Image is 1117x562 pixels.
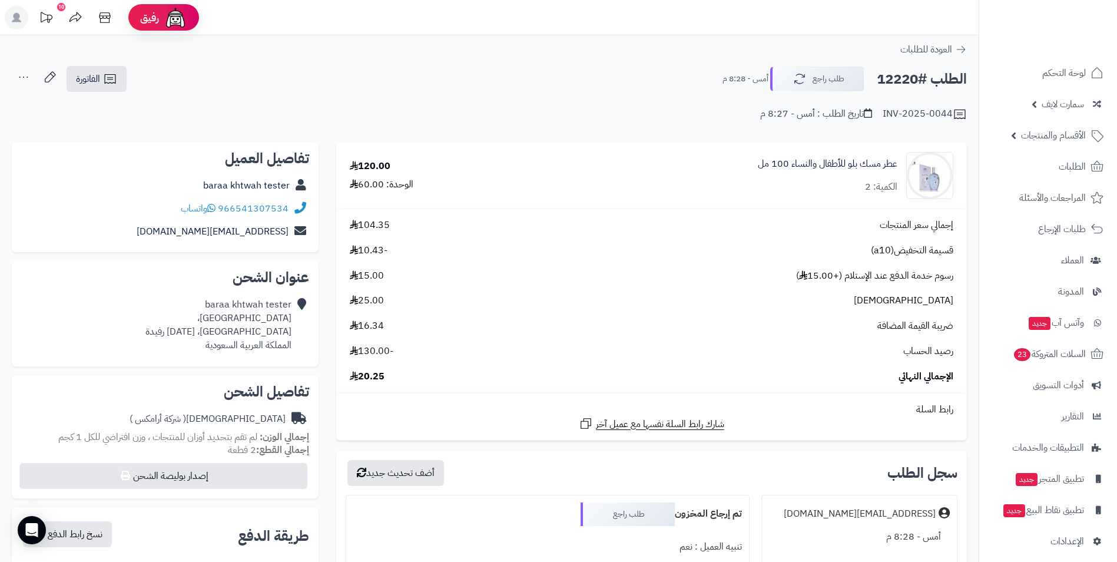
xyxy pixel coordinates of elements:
[796,269,953,283] span: رسوم خدمة الدفع عند الإستلام (+15.00 )
[1021,127,1086,144] span: الأقسام والمنتجات
[675,507,742,521] b: تم إرجاع المخزون
[350,319,384,333] span: 16.34
[57,3,65,11] div: 10
[581,503,675,526] div: طلب راجع
[986,527,1110,556] a: الإعدادات
[758,157,897,171] a: عطر مسك بلو للأطفال والنساء 100 مل
[899,370,953,384] span: الإجمالي النهائي
[21,151,309,166] h2: تفاصيل العميل
[770,67,864,91] button: طلب راجع
[907,152,953,199] img: 6895fcb3e99374dd73d9eb9ae84ddb088907-90x90.jpg
[900,42,967,57] a: العودة للطلبات
[986,277,1110,306] a: المدونة
[67,66,127,92] a: الفاتورة
[1058,283,1084,300] span: المدونة
[353,535,742,558] div: تنبيه العميل : نعم
[58,430,257,444] span: لم تقم بتحديد أوزان للمنتجات ، وزن افتراضي للكل 1 كجم
[1038,221,1086,237] span: طلبات الإرجاع
[1042,96,1084,113] span: سمارت لايف
[181,201,216,216] a: واتساب
[350,219,390,232] span: 104.35
[1016,473,1038,486] span: جديد
[784,507,936,521] div: [EMAIL_ADDRESS][DOMAIN_NAME]
[18,516,46,544] div: Open Intercom Messenger
[986,402,1110,431] a: التقارير
[986,371,1110,399] a: أدوات التسويق
[350,244,387,257] span: -10.43
[1042,65,1086,81] span: لوحة التحكم
[986,465,1110,493] a: تطبيق المتجرجديد
[986,59,1110,87] a: لوحة التحكم
[19,463,307,489] button: إصدار بوليصة الشحن
[21,385,309,399] h2: تفاصيل الشحن
[596,418,724,431] span: شارك رابط السلة نفسها مع عميل آخر
[260,430,309,444] strong: إجمالي الوزن:
[130,412,286,426] div: [DEMOGRAPHIC_DATA]
[1012,439,1084,456] span: التطبيقات والخدمات
[986,496,1110,524] a: تطبيق نقاط البيعجديد
[1002,502,1084,518] span: تطبيق نقاط البيع
[137,224,289,239] a: [EMAIL_ADDRESS][DOMAIN_NAME]
[130,412,186,426] span: ( شركة أرامكس )
[203,178,290,193] a: baraa khtwah tester
[347,460,444,486] button: أضف تحديث جديد
[877,319,953,333] span: ضريبة القيمة المضافة
[31,6,61,32] a: تحديثات المنصة
[21,270,309,285] h2: عنوان الشحن
[1059,158,1086,175] span: الطلبات
[1015,471,1084,487] span: تطبيق المتجر
[218,201,289,216] a: 966541307534
[23,521,112,547] button: نسخ رابط الدفع
[1062,408,1084,425] span: التقارير
[854,294,953,308] span: [DEMOGRAPHIC_DATA]
[986,246,1110,275] a: العملاء
[1013,348,1031,362] span: 23
[760,107,872,121] div: تاريخ الطلب : أمس - 8:27 م
[48,527,102,541] span: نسخ رابط الدفع
[865,180,897,194] div: الكمية: 2
[722,73,768,85] small: أمس - 8:28 م
[986,434,1110,462] a: التطبيقات والخدمات
[228,443,309,457] small: 2 قطعة
[579,416,724,431] a: شارك رابط السلة نفسها مع عميل آخر
[986,309,1110,337] a: وآتس آبجديد
[986,215,1110,243] a: طلبات الإرجاع
[1003,504,1025,517] span: جديد
[877,67,967,91] h2: الطلب #12220
[1037,19,1106,44] img: logo-2.png
[350,160,390,173] div: 120.00
[903,345,953,358] span: رصيد الحساب
[238,529,309,543] h2: طريقة الدفع
[1029,317,1050,330] span: جديد
[880,219,953,232] span: إجمالي سعر المنتجات
[986,340,1110,368] a: السلات المتروكة23
[256,443,309,457] strong: إجمالي القطع:
[769,525,950,548] div: أمس - 8:28 م
[986,184,1110,212] a: المراجعات والأسئلة
[986,153,1110,181] a: الطلبات
[1061,252,1084,269] span: العملاء
[341,403,962,416] div: رابط السلة
[1050,533,1084,550] span: الإعدادات
[883,107,967,121] div: INV-2025-0044
[1033,377,1084,394] span: أدوات التسويق
[1027,315,1084,331] span: وآتس آب
[350,345,393,358] span: -130.00
[140,11,159,25] span: رفيق
[145,298,291,352] div: baraa khtwah tester [GEOGRAPHIC_DATA]، [GEOGRAPHIC_DATA]، [DATE] رفيدة المملكة العربية السعودية
[350,370,385,384] span: 20.25
[350,294,384,308] span: 25.00
[76,72,100,86] span: الفاتورة
[871,244,953,257] span: قسيمة التخفيض(a10)
[887,466,957,480] h3: سجل الطلب
[350,269,384,283] span: 15.00
[1013,346,1086,362] span: السلات المتروكة
[164,6,187,29] img: ai-face.png
[1019,190,1086,206] span: المراجعات والأسئلة
[900,42,952,57] span: العودة للطلبات
[350,178,413,191] div: الوحدة: 60.00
